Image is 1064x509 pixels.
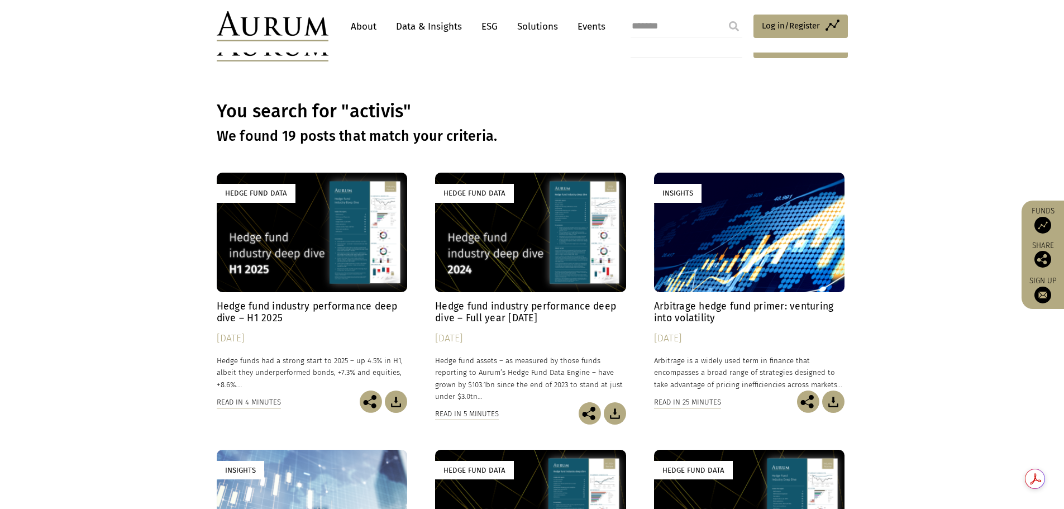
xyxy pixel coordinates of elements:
[579,402,601,425] img: Share this post
[435,173,626,402] a: Hedge Fund Data Hedge fund industry performance deep dive – Full year [DATE] [DATE] Hedge fund as...
[1034,217,1051,234] img: Access Funds
[217,355,408,390] p: Hedge funds had a strong start to 2025 – up 4.5% in H1, albeit they underperformed bonds, +7.3% a...
[476,16,503,37] a: ESG
[360,391,382,413] img: Share this post
[217,101,848,122] h1: You search for "activis"
[572,16,605,37] a: Events
[762,19,820,32] span: Log in/Register
[390,16,467,37] a: Data & Insights
[512,16,564,37] a: Solutions
[435,301,626,324] h4: Hedge fund industry performance deep dive – Full year [DATE]
[604,402,626,425] img: Download Article
[1027,206,1058,234] a: Funds
[1027,242,1058,268] div: Share
[1034,251,1051,268] img: Share this post
[435,408,499,420] div: Read in 5 minutes
[654,331,845,346] div: [DATE]
[654,355,845,390] p: Arbitrage is a widely used term in finance that encompasses a broad range of strategies designed ...
[654,396,721,408] div: Read in 25 minutes
[217,461,264,479] div: Insights
[797,391,819,413] img: Share this post
[345,16,382,37] a: About
[654,301,845,324] h4: Arbitrage hedge fund primer: venturing into volatility
[723,15,745,37] input: Submit
[217,11,328,41] img: Aurum
[435,461,514,479] div: Hedge Fund Data
[217,184,295,202] div: Hedge Fund Data
[435,331,626,346] div: [DATE]
[654,461,733,479] div: Hedge Fund Data
[822,391,844,413] img: Download Article
[1027,276,1058,303] a: Sign up
[654,173,845,390] a: Insights Arbitrage hedge fund primer: venturing into volatility [DATE] Arbitrage is a widely used...
[217,301,408,324] h4: Hedge fund industry performance deep dive – H1 2025
[217,396,281,408] div: Read in 4 minutes
[654,184,702,202] div: Insights
[217,331,408,346] div: [DATE]
[1034,287,1051,303] img: Sign up to our newsletter
[385,391,407,413] img: Download Article
[217,128,848,145] h3: We found 19 posts that match your criteria.
[435,184,514,202] div: Hedge Fund Data
[753,15,848,38] a: Log in/Register
[217,173,408,390] a: Hedge Fund Data Hedge fund industry performance deep dive – H1 2025 [DATE] Hedge funds had a stro...
[435,355,626,402] p: Hedge fund assets – as measured by those funds reporting to Aurum’s Hedge Fund Data Engine – have...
